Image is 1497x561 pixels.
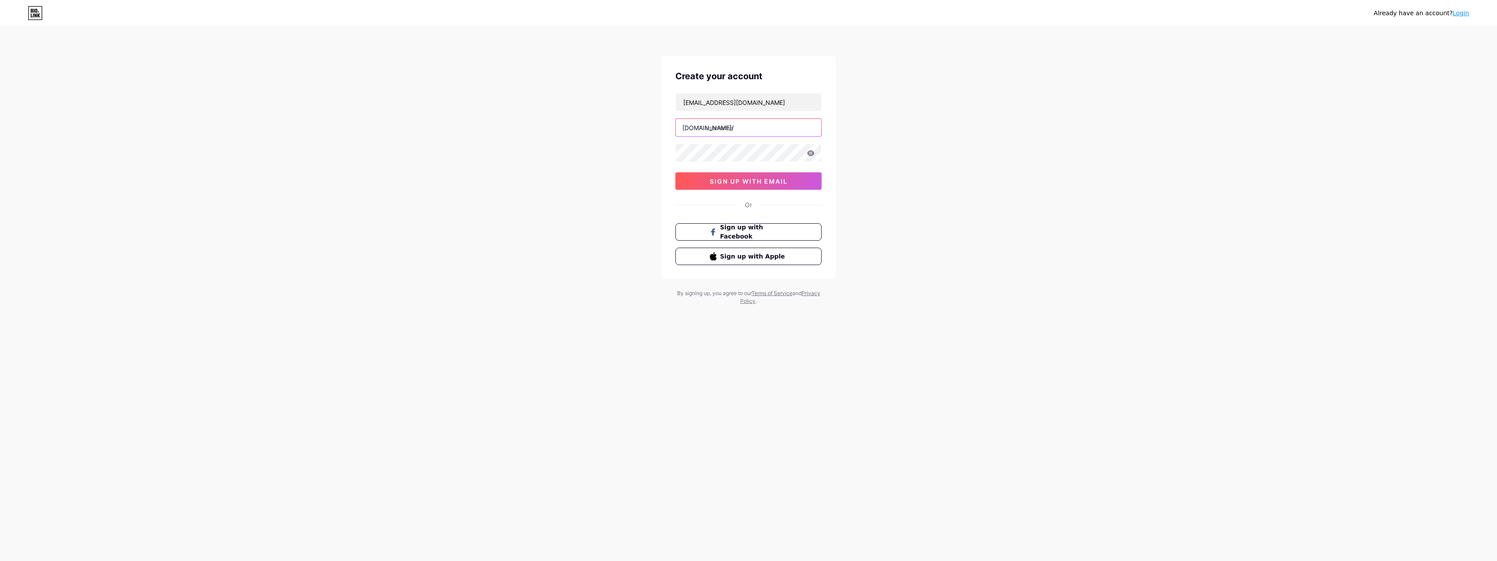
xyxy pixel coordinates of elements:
[720,252,788,261] span: Sign up with Apple
[1374,9,1469,18] div: Already have an account?
[682,123,734,132] div: [DOMAIN_NAME]/
[676,94,821,111] input: Email
[675,70,822,83] div: Create your account
[675,172,822,190] button: sign up with email
[745,200,752,209] div: Or
[752,290,792,296] a: Terms of Service
[675,248,822,265] button: Sign up with Apple
[710,178,788,185] span: sign up with email
[675,223,822,241] button: Sign up with Facebook
[676,119,821,136] input: username
[675,289,822,305] div: By signing up, you agree to our and .
[1453,10,1469,17] a: Login
[720,223,788,241] span: Sign up with Facebook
